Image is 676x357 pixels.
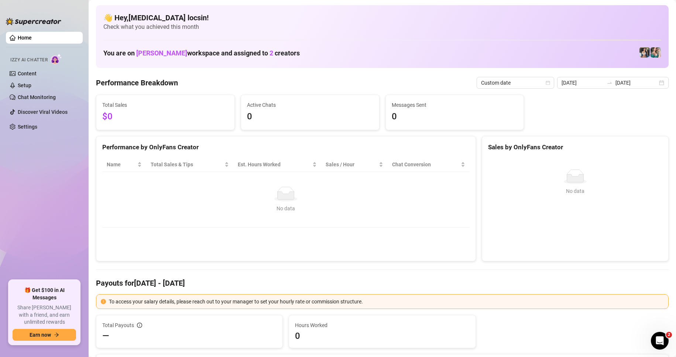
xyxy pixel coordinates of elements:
[102,330,109,342] span: —
[51,54,62,64] img: AI Chatter
[96,78,178,88] h4: Performance Breakdown
[666,332,672,338] span: 2
[109,297,664,306] div: To access your salary details, please reach out to your manager to set your hourly rate or commis...
[481,77,550,88] span: Custom date
[13,287,76,301] span: 🎁 Get $100 in AI Messages
[151,160,223,169] span: Total Sales & Tips
[388,157,469,172] th: Chat Conversion
[54,332,59,337] span: arrow-right
[18,109,68,115] a: Discover Viral Videos
[651,47,661,58] img: Zaddy
[270,49,273,57] span: 2
[96,278,669,288] h4: Payouts for [DATE] - [DATE]
[651,332,669,350] iframe: Intercom live chat
[13,329,76,341] button: Earn nowarrow-right
[321,157,388,172] th: Sales / Hour
[102,157,146,172] th: Name
[103,13,661,23] h4: 👋 Hey, [MEDICAL_DATA] locsin !
[491,187,659,195] div: No data
[392,101,518,109] span: Messages Sent
[146,157,233,172] th: Total Sales & Tips
[103,49,300,57] h1: You are on workspace and assigned to creators
[102,321,134,329] span: Total Payouts
[607,80,612,86] span: to
[295,330,469,342] span: 0
[639,47,650,58] img: Katy
[392,110,518,124] span: 0
[110,204,462,212] div: No data
[247,110,373,124] span: 0
[137,323,142,328] span: info-circle
[6,18,61,25] img: logo-BBDzfeDw.svg
[546,81,550,85] span: calendar
[18,94,56,100] a: Chat Monitoring
[18,35,32,41] a: Home
[18,82,31,88] a: Setup
[607,80,612,86] span: swap-right
[102,142,470,152] div: Performance by OnlyFans Creator
[238,160,311,169] div: Est. Hours Worked
[326,160,377,169] span: Sales / Hour
[488,142,662,152] div: Sales by OnlyFans Creator
[562,79,604,87] input: Start date
[102,110,229,124] span: $0
[102,101,229,109] span: Total Sales
[18,124,37,130] a: Settings
[101,299,106,304] span: exclamation-circle
[136,49,187,57] span: [PERSON_NAME]
[18,71,37,76] a: Content
[107,160,136,169] span: Name
[30,332,51,338] span: Earn now
[247,101,373,109] span: Active Chats
[295,321,469,329] span: Hours Worked
[13,304,76,326] span: Share [PERSON_NAME] with a friend, and earn unlimited rewards
[392,160,459,169] span: Chat Conversion
[103,23,661,31] span: Check what you achieved this month
[10,57,48,64] span: Izzy AI Chatter
[615,79,658,87] input: End date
